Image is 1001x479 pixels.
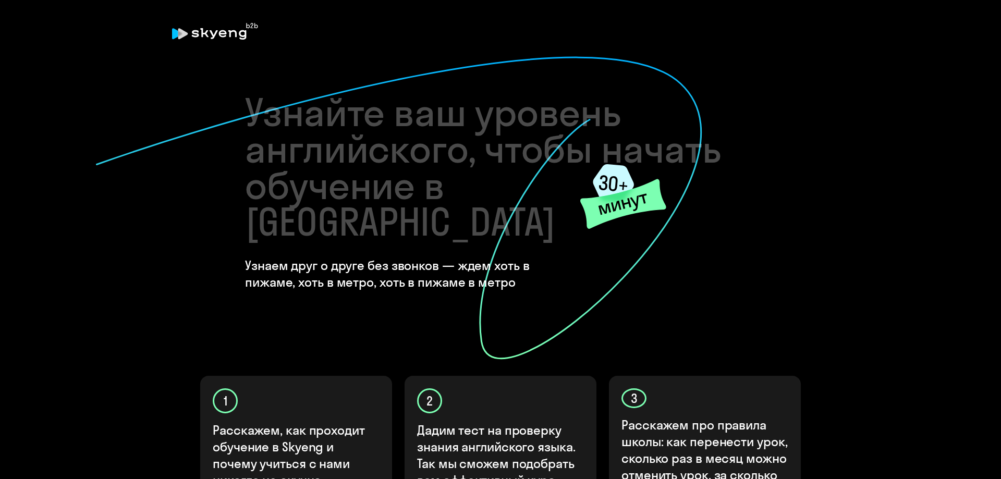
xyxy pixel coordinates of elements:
[417,388,442,413] div: 2
[621,388,646,408] div: 3
[213,388,238,413] div: 1
[245,94,756,240] h1: Узнайте ваш уровень английского, чтобы начать обучение в [GEOGRAPHIC_DATA]
[245,257,581,290] h4: Узнаем друг о друге без звонков — ждем хоть в пижаме, хоть в метро, хоть в пижаме в метро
